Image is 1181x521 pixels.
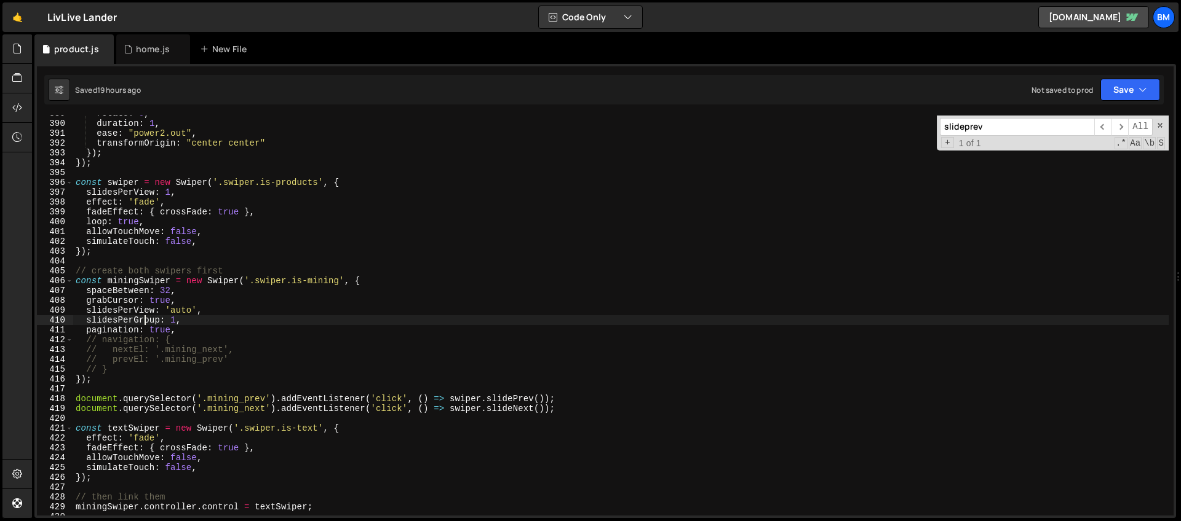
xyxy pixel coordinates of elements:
[1111,118,1129,136] span: ​
[37,453,73,463] div: 424
[37,246,73,256] div: 403
[37,463,73,472] div: 425
[37,138,73,148] div: 392
[37,227,73,237] div: 401
[37,178,73,187] div: 396
[1128,118,1153,136] span: Alt-Enter
[37,237,73,246] div: 402
[37,413,73,423] div: 420
[539,6,642,28] button: Code Only
[1094,118,1111,136] span: ​
[37,266,73,276] div: 405
[37,394,73,404] div: 418
[47,10,117,25] div: LivLive Lander
[136,43,170,55] div: home.js
[37,325,73,335] div: 411
[37,355,73,364] div: 414
[37,207,73,217] div: 399
[37,315,73,325] div: 410
[37,276,73,286] div: 406
[37,158,73,168] div: 394
[37,187,73,197] div: 397
[2,2,33,32] a: 🤙
[1129,137,1142,149] span: CaseSensitive Search
[37,482,73,492] div: 427
[37,305,73,315] div: 409
[37,404,73,413] div: 419
[37,502,73,512] div: 429
[37,384,73,394] div: 417
[37,168,73,178] div: 395
[37,119,73,128] div: 390
[1038,6,1149,28] a: [DOMAIN_NAME]
[1153,6,1175,28] a: bm
[37,472,73,482] div: 426
[75,85,141,95] div: Saved
[37,492,73,502] div: 428
[37,374,73,384] div: 416
[1143,137,1156,149] span: Whole Word Search
[1032,85,1093,95] div: Not saved to prod
[37,296,73,305] div: 408
[1100,79,1160,101] button: Save
[54,43,99,55] div: product.js
[1157,137,1165,149] span: Search In Selection
[940,118,1094,136] input: Search for
[37,217,73,227] div: 400
[37,335,73,345] div: 412
[954,138,986,148] span: 1 of 1
[37,345,73,355] div: 413
[97,85,141,95] div: 19 hours ago
[37,423,73,433] div: 421
[37,148,73,158] div: 393
[37,443,73,453] div: 423
[37,256,73,266] div: 404
[200,43,252,55] div: New File
[37,433,73,443] div: 422
[37,197,73,207] div: 398
[1115,137,1127,149] span: RegExp Search
[37,364,73,374] div: 415
[941,137,954,148] span: Toggle Replace mode
[37,128,73,138] div: 391
[37,286,73,296] div: 407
